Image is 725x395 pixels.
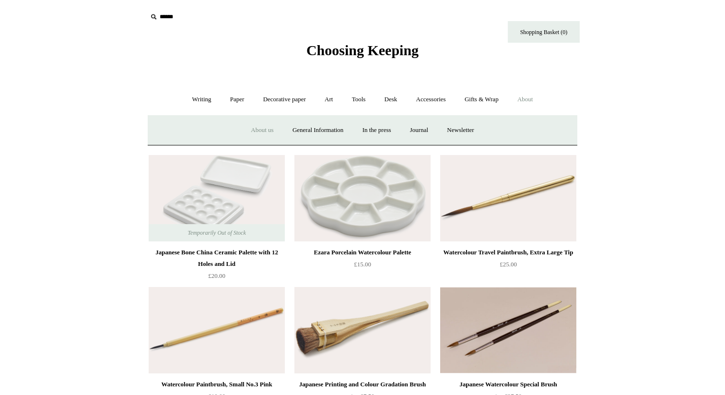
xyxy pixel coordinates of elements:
a: Watercolour Paintbrush, Small No.3 Pink Watercolour Paintbrush, Small No.3 Pink [149,287,285,373]
a: About [509,87,542,112]
span: £20.00 [208,272,225,279]
a: Japanese Printing and Colour Gradation Brush Japanese Printing and Colour Gradation Brush [294,287,431,373]
a: Desk [376,87,406,112]
a: Gifts & Wrap [456,87,507,112]
a: Japanese Bone China Ceramic Palette with 12 Holes and Lid £20.00 [149,247,285,286]
img: Japanese Watercolour Special Brush [440,287,576,373]
img: Watercolour Travel Paintbrush, Extra Large Tip [440,155,576,241]
span: Temporarily Out of Stock [178,224,255,241]
a: General Information [284,118,352,143]
a: Shopping Basket (0) [508,21,580,43]
div: Watercolour Paintbrush, Small No.3 Pink [151,379,282,390]
div: Japanese Printing and Colour Gradation Brush [297,379,428,390]
div: Japanese Bone China Ceramic Palette with 12 Holes and Lid [151,247,282,270]
a: Newsletter [438,118,482,143]
a: Paper [222,87,253,112]
a: Watercolour Travel Paintbrush, Extra Large Tip Watercolour Travel Paintbrush, Extra Large Tip [440,155,576,241]
a: Tools [343,87,374,112]
img: Watercolour Paintbrush, Small No.3 Pink [149,287,285,373]
a: Choosing Keeping [306,50,419,57]
span: Choosing Keeping [306,42,419,58]
a: Art [316,87,341,112]
img: Japanese Printing and Colour Gradation Brush [294,287,431,373]
a: Japanese Watercolour Special Brush Japanese Watercolour Special Brush [440,287,576,373]
span: £25.00 [500,261,517,268]
a: Writing [184,87,220,112]
div: Ezara Porcelain Watercolour Palette [297,247,428,258]
span: £15.00 [354,261,371,268]
div: Watercolour Travel Paintbrush, Extra Large Tip [443,247,574,258]
a: Journal [401,118,437,143]
a: Watercolour Travel Paintbrush, Extra Large Tip £25.00 [440,247,576,286]
a: In the press [354,118,400,143]
a: Decorative paper [255,87,315,112]
a: About us [242,118,282,143]
div: Japanese Watercolour Special Brush [443,379,574,390]
a: Accessories [408,87,455,112]
img: Ezara Porcelain Watercolour Palette [294,155,431,241]
img: Japanese Bone China Ceramic Palette with 12 Holes and Lid [149,155,285,241]
a: Japanese Bone China Ceramic Palette with 12 Holes and Lid Japanese Bone China Ceramic Palette wit... [149,155,285,241]
a: Ezara Porcelain Watercolour Palette £15.00 [294,247,431,286]
a: Ezara Porcelain Watercolour Palette Ezara Porcelain Watercolour Palette [294,155,431,241]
